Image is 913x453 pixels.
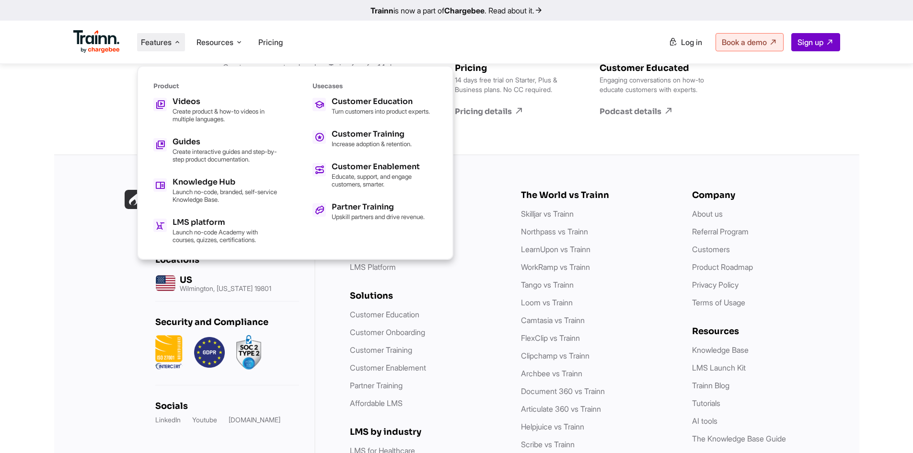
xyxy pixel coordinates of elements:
h5: Customer Education [332,98,430,105]
span: Features [141,37,172,47]
a: Scribe vs Trainn [521,440,575,449]
h5: Customer Training [332,130,412,138]
h5: Knowledge Hub [173,178,278,186]
b: Trainn [370,6,393,15]
h6: Usecases [312,82,437,90]
p: 14 days free trial on Starter, Plus & Business plans. No CC required. [455,75,565,94]
h6: Company [692,190,844,200]
h5: Partner Training [332,203,425,211]
h5: Guides [173,138,278,146]
h6: US [180,275,271,285]
a: FlexClip vs Trainn [521,333,580,343]
h6: Solutions [350,290,502,301]
a: Customer Onboarding [350,327,425,337]
p: Launch no-code, branded, self-service Knowledge Base. [173,188,278,203]
p: Engaging conversations on how-to educate customers with experts. [600,75,710,94]
span: Resources [196,37,233,47]
a: LearnUpon vs Trainn [521,244,590,254]
p: Turn customers into product experts. [332,107,430,115]
a: Skilljar vs Trainn [521,209,574,219]
h6: Product [153,82,278,90]
a: Articulate 360 vs Trainn [521,404,601,414]
a: Privacy Policy [692,280,739,290]
h6: LMS by industry [350,427,502,437]
a: Document 360 vs Trainn [521,386,605,396]
a: Helpjuice vs Trainn [521,422,584,431]
a: Customer Education [350,310,419,319]
img: GDPR.png [194,335,225,370]
a: Pricing [258,37,283,47]
img: soc2 [236,335,261,370]
a: Customer Training [350,345,412,355]
span: Sign up [797,37,823,47]
h6: Customer Educated [600,63,710,73]
span: Log in [681,37,702,47]
a: Knowledge Base [692,345,749,355]
a: Guides Create interactive guides and step-by-step product documentation. [153,138,278,163]
h6: Pricing [455,63,565,73]
a: Customer Enablement [350,363,426,372]
h5: Customer Enablement [332,163,437,171]
a: Youtube [192,415,217,425]
a: Podcast details [600,106,710,116]
a: Camtasia vs Trainn [521,315,585,325]
a: Knowledge Hub Launch no-code, branded, self-service Knowledge Base. [153,178,278,203]
img: Trainn | everything under one roof [125,190,144,209]
a: LMS Launch Kit [692,363,746,372]
a: [DOMAIN_NAME] [229,415,280,425]
a: Customer Training Increase adoption & retention. [312,130,437,148]
h6: Security and Compliance [155,317,299,327]
a: Customer Education Turn customers into product experts. [312,98,437,115]
a: Book a demo [716,33,784,51]
p: Upskill partners and drive revenue. [332,213,425,221]
h5: Videos [173,98,278,105]
img: us headquarters [155,273,176,293]
h6: The World vs Trainn [521,190,673,200]
a: Referral Program [692,227,749,236]
h6: Resources [692,326,844,337]
a: Affordable LMS [350,398,403,408]
a: Terms of Usage [692,298,745,307]
p: Launch no-code Academy with courses, quizzes, certifications. [173,228,278,244]
a: Pricing details [455,106,565,116]
a: Loom vs Trainn [521,298,573,307]
p: Increase adoption & retention. [332,140,412,148]
h5: LMS platform [173,219,278,226]
a: Northpass vs Trainn [521,227,588,236]
span: Book a demo [722,37,767,47]
a: AI tools [692,416,717,426]
a: Customers [692,244,730,254]
a: The Knowledge Base Guide [692,434,786,443]
a: WorkRamp vs Trainn [521,262,590,272]
p: Create product & how-to videos in multiple languages. [173,107,278,123]
a: Tutorials [692,398,720,408]
a: Product Roadmap [692,262,753,272]
a: Log in [663,34,708,51]
a: LinkedIn [155,415,181,425]
img: Trainn Logo [73,30,120,53]
a: Tango vs Trainn [521,280,574,290]
a: Trainn Blog [692,381,729,390]
a: About us [692,209,723,219]
a: Sign up [791,33,840,51]
img: ISO [155,335,183,370]
b: Chargebee [444,6,485,15]
a: LMS platform Launch no-code Academy with courses, quizzes, certifications. [153,219,278,244]
p: Educate, support, and engage customers, smarter. [332,173,437,188]
a: Clipchamp vs Trainn [521,351,589,360]
p: Wilmington, [US_STATE] 19801 [180,285,271,292]
a: Partner Training Upskill partners and drive revenue. [312,203,437,221]
a: Archbee vs Trainn [521,369,582,378]
iframe: Chat Widget [865,407,913,453]
a: LMS Platform [350,262,396,272]
a: Videos Create product & how-to videos in multiple languages. [153,98,278,123]
a: Partner Training [350,381,403,390]
h6: Socials [155,401,299,411]
a: Customer Enablement Educate, support, and engage customers, smarter. [312,163,437,188]
h6: Locations [155,255,299,265]
p: Create interactive guides and step-by-step product documentation. [173,148,278,163]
